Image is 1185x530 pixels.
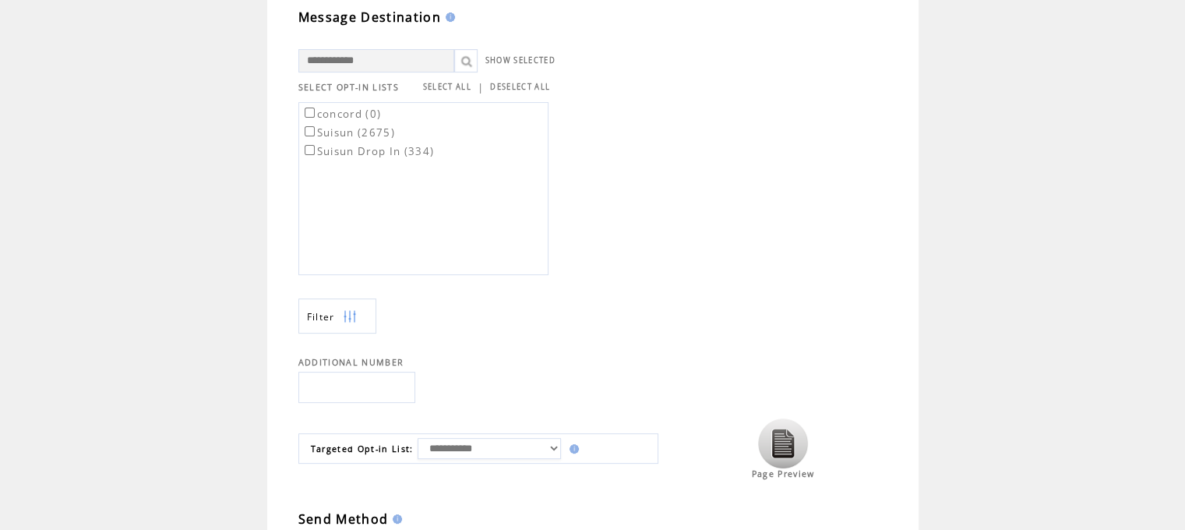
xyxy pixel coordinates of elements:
[298,299,376,334] a: Filter
[423,82,471,92] a: SELECT ALL
[302,125,395,140] label: Suisun (2675)
[485,55,555,65] a: SHOW SELECTED
[307,310,335,323] span: Show filters
[343,299,357,334] img: filters.png
[298,9,441,26] span: Message Destination
[441,12,455,22] img: help.gif
[388,514,402,524] img: help.gif
[305,126,315,136] input: Suisun (2675)
[478,80,484,94] span: |
[305,108,315,118] input: concord (0)
[305,145,315,155] input: Suisun Drop In (334)
[752,468,815,479] span: Page Preview
[758,461,808,470] a: Click to view the page preview
[758,419,808,468] img: Click to view the page preview
[298,82,399,93] span: SELECT OPT-IN LISTS
[302,144,435,158] label: Suisun Drop In (334)
[311,443,414,454] span: Targeted Opt-in List:
[490,82,550,92] a: DESELECT ALL
[298,511,389,528] span: Send Method
[565,444,579,454] img: help.gif
[298,357,404,368] span: ADDITIONAL NUMBER
[302,107,382,121] label: concord (0)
